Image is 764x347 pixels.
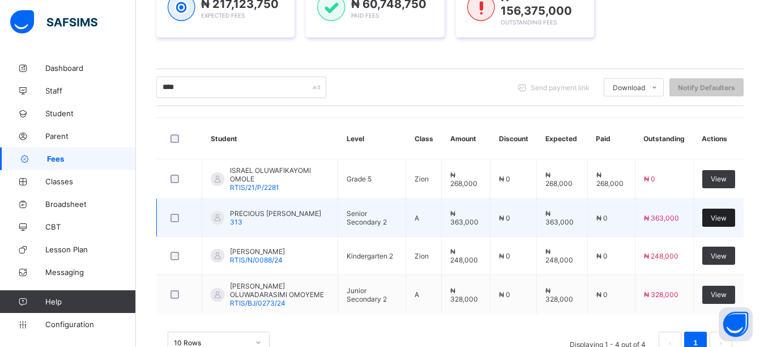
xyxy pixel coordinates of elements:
[351,12,379,19] span: Paid Fees
[338,118,406,159] th: Level
[347,252,393,260] span: Kindergarten 2
[415,252,429,260] span: Zion
[719,307,753,341] button: Open asap
[45,200,136,209] span: Broadsheet
[230,247,285,256] span: [PERSON_NAME]
[450,209,479,226] span: ₦ 363,000
[711,252,727,260] span: View
[45,268,136,277] span: Messaging
[415,290,419,299] span: A
[45,177,136,186] span: Classes
[230,218,242,226] span: 313
[415,175,429,183] span: Zion
[347,209,387,226] span: Senior Secondary 2
[711,290,727,299] span: View
[442,118,490,159] th: Amount
[230,183,279,192] span: RTIS/21/P/2281
[45,86,136,95] span: Staff
[230,256,283,264] span: RTIS/N/0088/24
[531,83,590,92] span: Send payment link
[47,154,136,163] span: Fees
[644,252,678,260] span: ₦ 248,000
[230,299,285,307] span: RTIS/BJ/0273/24
[230,166,329,183] span: ISRAEL OLUWAFIKAYOMI OMOLE
[545,286,573,303] span: ₦ 328,000
[537,118,587,159] th: Expected
[499,252,510,260] span: ₦ 0
[499,214,510,222] span: ₦ 0
[201,12,245,19] span: Expected Fees
[499,175,510,183] span: ₦ 0
[635,118,693,159] th: Outstanding
[450,286,478,303] span: ₦ 328,000
[10,10,97,34] img: safsims
[596,252,608,260] span: ₦ 0
[347,286,387,303] span: Junior Secondary 2
[45,64,136,73] span: Dashboard
[230,282,329,299] span: [PERSON_NAME] OLUWADARASIMI OMOYEME
[490,118,537,159] th: Discount
[596,214,608,222] span: ₦ 0
[545,171,573,188] span: ₦ 268,000
[45,222,136,231] span: CBT
[587,118,635,159] th: Paid
[450,247,478,264] span: ₦ 248,000
[613,83,645,92] span: Download
[711,175,727,183] span: View
[45,132,136,141] span: Parent
[347,175,372,183] span: Grade 5
[693,118,744,159] th: Actions
[45,245,136,254] span: Lesson Plan
[678,83,735,92] span: Notify Defaulters
[596,171,624,188] span: ₦ 268,000
[230,209,321,218] span: PRECIOUS [PERSON_NAME]
[596,290,608,299] span: ₦ 0
[45,109,136,118] span: Student
[406,118,442,159] th: Class
[545,209,574,226] span: ₦ 363,000
[545,247,573,264] span: ₦ 248,000
[501,19,557,26] span: Outstanding Fees
[202,118,338,159] th: Student
[644,175,655,183] span: ₦ 0
[499,290,510,299] span: ₦ 0
[450,171,477,188] span: ₦ 268,000
[45,297,135,306] span: Help
[415,214,419,222] span: A
[45,320,135,329] span: Configuration
[644,214,679,222] span: ₦ 363,000
[174,338,249,347] div: 10 Rows
[644,290,678,299] span: ₦ 328,000
[711,214,727,222] span: View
